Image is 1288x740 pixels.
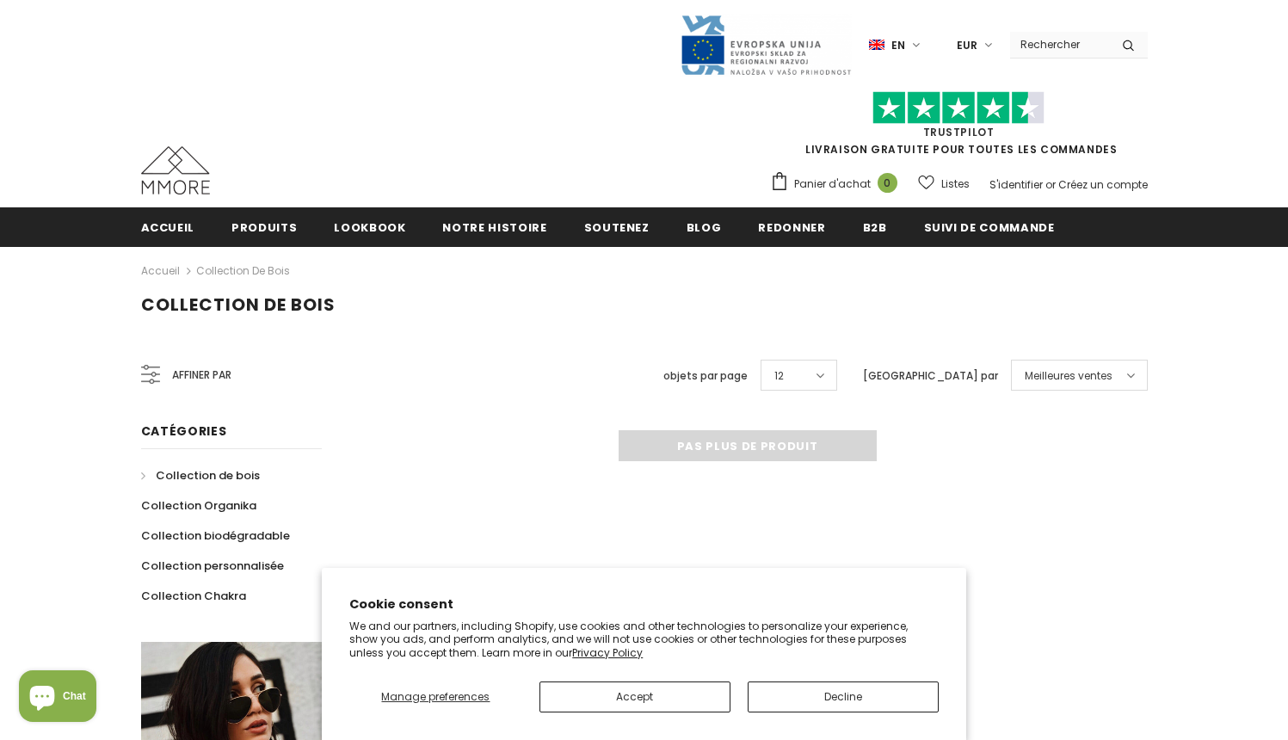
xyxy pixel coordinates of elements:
a: Créez un compte [1058,177,1148,192]
a: Produits [231,207,297,246]
img: Javni Razpis [680,14,852,77]
span: Listes [941,176,970,193]
a: soutenez [584,207,650,246]
span: 12 [774,367,784,385]
span: Collection personnalisée [141,558,284,574]
a: Lookbook [334,207,405,246]
input: Search Site [1010,32,1109,57]
h2: Cookie consent [349,595,939,614]
span: Redonner [758,219,825,236]
span: Produits [231,219,297,236]
a: Suivi de commande [924,207,1055,246]
span: Manage preferences [381,689,490,704]
a: Panier d'achat 0 [770,171,906,197]
button: Accept [539,681,730,712]
span: Affiner par [172,366,231,385]
span: Collection Organika [141,497,256,514]
a: Accueil [141,207,195,246]
a: Collection Chakra [141,581,246,611]
span: en [891,37,905,54]
span: Lookbook [334,219,405,236]
a: Listes [918,169,970,199]
label: [GEOGRAPHIC_DATA] par [863,367,998,385]
img: Cas MMORE [141,146,210,194]
span: Panier d'achat [794,176,871,193]
a: Collection de bois [196,263,290,278]
label: objets par page [663,367,748,385]
span: EUR [957,37,977,54]
a: Collection personnalisée [141,551,284,581]
span: Suivi de commande [924,219,1055,236]
span: Blog [687,219,722,236]
img: i-lang-1.png [869,38,884,52]
a: Blog [687,207,722,246]
a: TrustPilot [923,125,995,139]
span: Collection biodégradable [141,527,290,544]
span: Meilleures ventes [1025,367,1112,385]
span: Collection Chakra [141,588,246,604]
a: Collection de bois [141,460,260,490]
span: Collection de bois [141,293,336,317]
span: Catégories [141,422,227,440]
inbox-online-store-chat: Shopify online store chat [14,670,102,726]
span: Accueil [141,219,195,236]
span: or [1045,177,1056,192]
a: Accueil [141,261,180,281]
a: Redonner [758,207,825,246]
a: Collection biodégradable [141,521,290,551]
span: soutenez [584,219,650,236]
p: We and our partners, including Shopify, use cookies and other technologies to personalize your ex... [349,620,939,660]
a: S'identifier [989,177,1043,192]
button: Manage preferences [349,681,521,712]
a: Javni Razpis [680,37,852,52]
img: Faites confiance aux étoiles pilotes [872,91,1045,125]
a: B2B [863,207,887,246]
span: LIVRAISON GRATUITE POUR TOUTES LES COMMANDES [770,99,1148,157]
a: Privacy Policy [572,645,643,660]
a: Collection Organika [141,490,256,521]
button: Decline [748,681,939,712]
span: 0 [878,173,897,193]
span: Collection de bois [156,467,260,484]
span: B2B [863,219,887,236]
a: Notre histoire [442,207,546,246]
span: Notre histoire [442,219,546,236]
